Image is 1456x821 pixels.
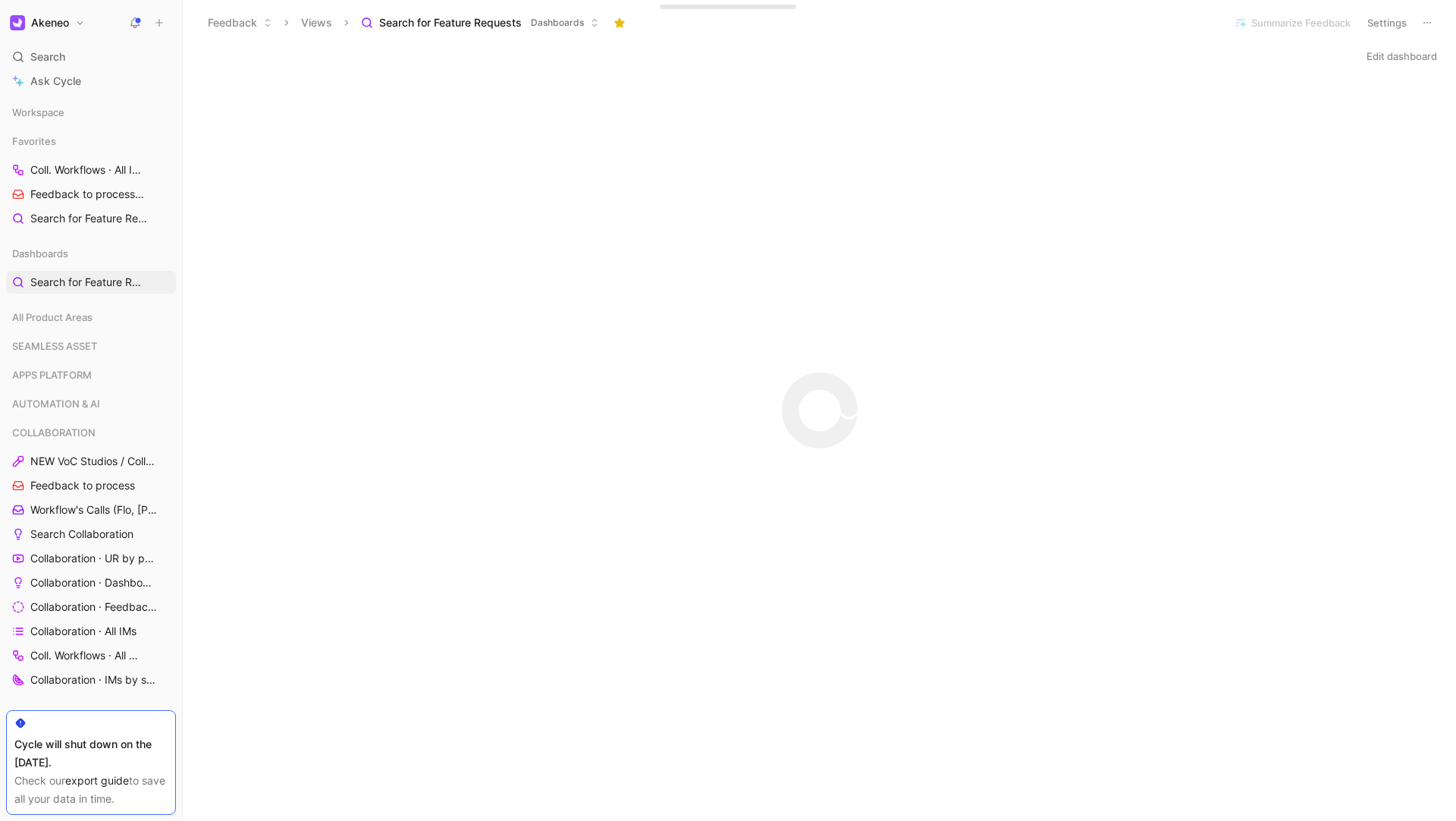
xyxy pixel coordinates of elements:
span: Favorites [12,134,56,149]
a: Search for Feature Requests [6,271,176,294]
div: CORE AI [6,703,176,726]
span: Search [30,48,65,66]
a: Workflow's Calls (Flo, [PERSON_NAME], [PERSON_NAME]) [6,499,176,521]
span: NEW VoC Studios / Collaboration [30,454,158,469]
div: COLLABORATIONNEW VoC Studios / CollaborationFeedback to processWorkflow's Calls (Flo, [PERSON_NAM... [6,421,176,691]
h1: Akeneo [31,16,69,30]
button: Summarize Feedback [1228,12,1357,33]
span: Feedback to process [30,478,135,493]
a: Collaboration · All IMs [6,620,176,643]
a: export guide [65,774,129,787]
div: All Product Areas [6,306,176,329]
a: Feedback to process [6,474,176,497]
div: CORE AI [6,703,176,731]
div: DashboardsSearch for Feature Requests [6,242,176,294]
span: COLLABORATION [12,425,96,440]
a: Coll. Workflows · All IMs [6,644,176,667]
span: Workspace [12,105,64,120]
a: Collaboration · IMs by status [6,668,176,691]
span: Search for Feature Requests [30,211,149,227]
div: AUTOMATION & AI [6,392,176,415]
a: Coll. Workflows · All IMs [6,159,176,181]
span: Search for Feature Requests [30,275,143,290]
span: Collaboration · UR by project [30,551,156,566]
a: NEW VoC Studios / Collaboration [6,450,176,473]
span: SEAMLESS ASSET [12,338,97,354]
span: AUTOMATION & AI [12,396,100,411]
span: Collaboration · All IMs [30,624,136,639]
a: Feedback to processCOLLABORATION [6,183,176,206]
div: SEAMLESS ASSET [6,335,176,362]
div: APPS PLATFORM [6,363,176,391]
span: APPS PLATFORM [12,367,92,382]
button: Edit dashboard [1360,46,1444,67]
a: Collaboration · Feedback by source [6,596,176,618]
button: Search for Feature RequestsDashboards [354,11,606,34]
span: Workflow's Calls (Flo, [PERSON_NAME], [PERSON_NAME]) [30,502,163,517]
div: COLLABORATION [6,421,176,444]
div: Favorites [6,130,176,153]
div: All Product Areas [6,306,176,333]
span: Feedback to process [30,187,149,203]
span: Search for Feature Requests [379,15,522,30]
div: AUTOMATION & AI [6,392,176,420]
a: Search for Feature Requests [6,207,176,230]
div: Check our to save all your data in time. [14,772,168,808]
div: Workspace [6,101,176,124]
a: Collaboration · Dashboard [6,571,176,594]
button: Feedback [201,11,279,34]
button: Views [294,11,339,34]
span: Dashboards [531,15,584,30]
span: Search Collaboration [30,527,133,542]
span: Collaboration · Dashboard [30,575,155,590]
span: Coll. Workflows · All IMs [30,162,150,178]
span: CORE AI [12,707,52,722]
span: Coll. Workflows · All IMs [30,648,139,663]
a: Collaboration · UR by project [6,547,176,570]
div: Search [6,46,176,68]
div: Dashboards [6,242,176,265]
img: Akeneo [10,15,25,30]
span: Dashboards [12,246,68,261]
div: Cycle will shut down on the [DATE]. [14,735,168,772]
span: Ask Cycle [30,72,81,90]
div: APPS PLATFORM [6,363,176,386]
div: SEAMLESS ASSET [6,335,176,357]
span: Collaboration · Feedback by source [30,599,158,615]
button: Settings [1360,12,1414,33]
span: Collaboration · IMs by status [30,672,156,687]
button: AkeneoAkeneo [6,12,89,33]
a: Ask Cycle [6,70,176,93]
a: Search Collaboration [6,523,176,546]
span: All Product Areas [12,310,93,325]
